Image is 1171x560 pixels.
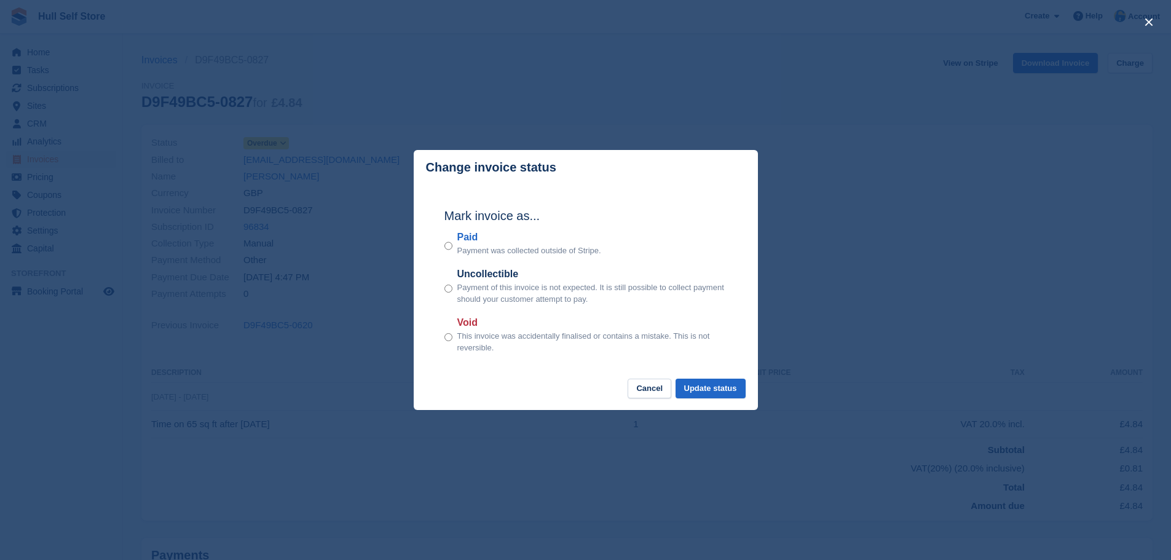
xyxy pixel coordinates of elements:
button: Cancel [628,379,671,399]
button: Update status [676,379,746,399]
label: Uncollectible [457,267,727,282]
label: Paid [457,230,601,245]
p: This invoice was accidentally finalised or contains a mistake. This is not reversible. [457,330,727,354]
label: Void [457,315,727,330]
p: Payment of this invoice is not expected. It is still possible to collect payment should your cust... [457,282,727,306]
button: close [1139,12,1159,32]
p: Payment was collected outside of Stripe. [457,245,601,257]
p: Change invoice status [426,160,556,175]
h2: Mark invoice as... [444,207,727,225]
